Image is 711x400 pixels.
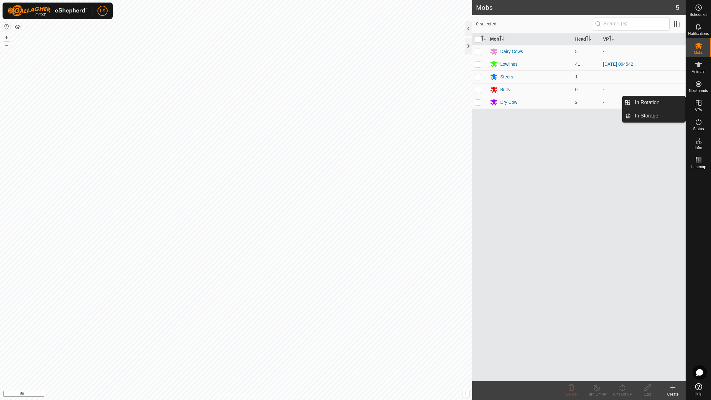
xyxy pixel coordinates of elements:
[601,33,686,45] th: VP
[693,127,704,131] span: Status
[575,87,578,92] span: 0
[573,33,601,45] th: Head
[476,4,676,11] h2: Mobs
[694,146,702,150] span: Infra
[635,99,659,106] span: In Rotation
[575,49,578,54] span: 5
[500,74,513,80] div: Steers
[586,37,591,42] p-sorticon: Activate to sort
[584,391,609,397] div: Turn Off VP
[500,61,517,68] div: Lowlines
[481,37,486,42] p-sorticon: Activate to sort
[601,45,686,58] td: -
[575,74,578,79] span: 1
[488,33,573,45] th: Mob
[631,110,685,122] a: In Storage
[499,37,504,42] p-sorticon: Activate to sort
[695,108,702,112] span: VPs
[476,21,593,27] span: 0 selected
[686,381,711,398] a: Help
[601,83,686,96] td: -
[631,96,685,109] a: In Rotation
[3,23,10,30] button: Reset Map
[575,100,578,105] span: 2
[601,96,686,109] td: -
[635,391,660,397] div: Edit
[593,17,670,30] input: Search (S)
[622,96,685,109] li: In Rotation
[603,62,633,67] a: [DATE] 094542
[622,110,685,122] li: In Storage
[465,391,467,396] span: i
[660,391,686,397] div: Create
[609,37,614,42] p-sorticon: Activate to sort
[8,5,87,17] img: Gallagher Logo
[688,32,709,36] span: Notifications
[100,8,105,14] span: LS
[575,62,580,67] span: 41
[689,13,707,17] span: Schedules
[243,392,261,397] a: Contact Us
[689,89,708,93] span: Neckbands
[692,70,705,74] span: Animals
[14,23,22,31] button: Map Layers
[691,165,706,169] span: Heatmap
[694,51,703,55] span: Mobs
[462,390,469,397] button: i
[3,33,10,41] button: +
[694,392,702,396] span: Help
[601,70,686,83] td: -
[566,392,577,397] span: Delete
[500,86,510,93] div: Bulls
[500,48,523,55] div: Dairy Cows
[676,3,679,12] span: 5
[211,392,235,397] a: Privacy Policy
[635,112,658,120] span: In Storage
[3,42,10,49] button: –
[609,391,635,397] div: Turn On VP
[500,99,517,106] div: Dry Cow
